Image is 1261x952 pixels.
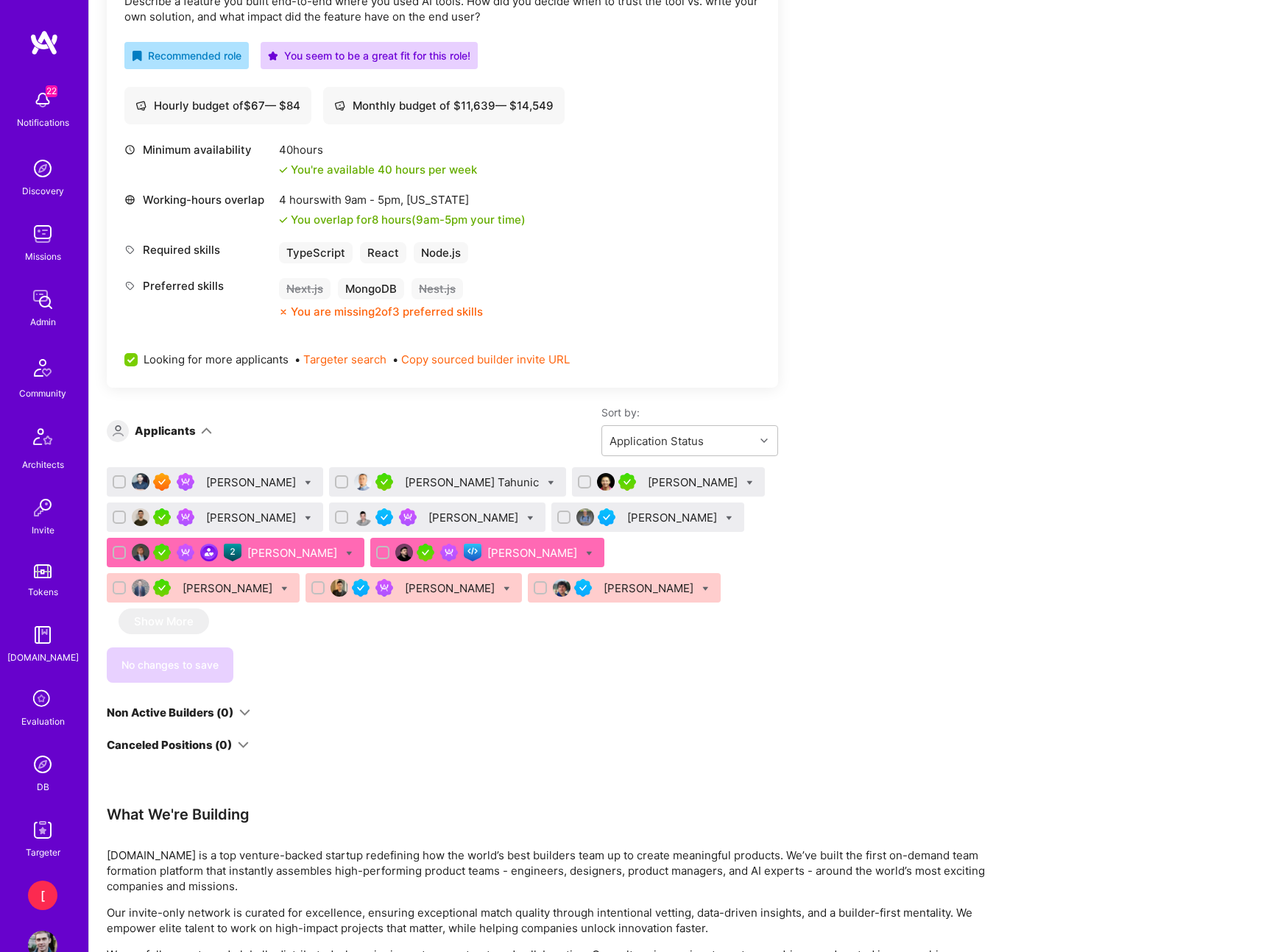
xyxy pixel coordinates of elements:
i: icon RecommendedBadge [132,51,142,61]
div: [PERSON_NAME] [206,510,299,525]
i: Bulk Status Update [586,550,593,557]
i: icon Check [279,166,288,174]
img: A.Teamer in Residence [153,544,171,561]
div: [PERSON_NAME] [627,510,720,525]
img: Vetted A.Teamer [574,579,592,597]
img: User Avatar [132,544,149,561]
i: Bulk Status Update [527,515,534,522]
p: Our invite-only network is curated for excellence, ensuring exceptional match quality through int... [107,905,990,936]
button: Copy sourced builder invite URL [401,352,570,367]
i: icon SelectionTeam [29,686,57,714]
div: Applicants [135,423,196,438]
i: Bulk Status Update [726,515,732,522]
img: User Avatar [576,508,594,526]
span: Looking for more applicants [144,352,289,367]
img: Community [25,350,60,386]
i: icon ArrowDown [239,707,250,718]
i: icon CloseOrange [279,308,288,316]
div: React [360,242,406,263]
div: [ [28,881,57,910]
div: [PERSON_NAME] [604,580,696,596]
img: Been on Mission [177,473,194,491]
i: Bulk Status Update [305,515,311,522]
div: Working-hours overlap [124,192,272,207]
img: Admin Search [28,750,57,779]
div: [PERSON_NAME] [428,510,521,525]
img: User Avatar [132,579,149,597]
div: Recommended role [132,48,241,63]
div: [PERSON_NAME] [405,580,498,596]
img: Been on Mission [177,544,194,561]
div: [PERSON_NAME] [247,545,340,561]
i: icon Applicant [113,425,124,436]
img: User Avatar [132,508,149,526]
i: Bulk Status Update [305,480,311,486]
div: Evaluation [21,714,65,729]
i: icon Chevron [760,437,768,444]
img: Community leader [200,544,218,561]
img: Been on Mission [399,508,417,526]
img: bell [28,85,57,115]
div: Minimum availability [124,142,272,157]
div: What We're Building [107,805,990,824]
i: icon PurpleStar [268,51,278,61]
div: [PERSON_NAME] [183,580,275,596]
i: Bulk Status Update [281,586,288,592]
div: You overlap for 8 hours ( your time) [291,212,526,227]
i: icon Cash [334,100,345,111]
div: Preferred skills [124,278,272,294]
i: icon Tag [124,244,135,255]
div: Targeter [26,845,60,860]
i: Bulk Status Update [702,586,709,592]
img: User Avatar [553,579,571,597]
label: Sort by: [601,405,778,419]
div: Nest.js [411,278,463,299]
span: • [294,352,386,367]
i: icon World [124,194,135,205]
img: A.Teamer in Residence [153,579,171,597]
img: Been on Mission [375,579,393,597]
img: User Avatar [354,473,372,491]
button: Targeter search [303,352,386,367]
div: [PERSON_NAME] [648,475,741,490]
i: icon ArrowDown [238,739,249,750]
img: teamwork [28,219,57,249]
img: A.Teamer in Residence [153,508,171,526]
img: Exceptional A.Teamer [153,473,171,491]
span: 9am - 5pm [416,213,467,227]
div: Admin [30,314,56,330]
div: Tokens [28,584,58,600]
div: Missions [25,249,61,264]
img: Invite [28,493,57,522]
span: • [392,352,570,367]
div: MongoDB [338,278,404,299]
i: icon Check [279,216,288,224]
a: [ [24,881,61,910]
img: A.Teamer in Residence [618,473,636,491]
img: Vetted A.Teamer [352,579,370,597]
div: Hourly budget of $ 67 — $ 84 [135,98,300,113]
img: User Avatar [132,473,149,491]
div: Architects [22,457,64,472]
img: Vetted A.Teamer [598,508,615,526]
div: Invite [32,522,54,538]
div: TypeScript [279,242,353,263]
i: Bulk Status Update [346,550,353,557]
img: Been on Mission [177,508,194,526]
div: Required skills [124,242,272,257]
div: Community [19,386,66,401]
i: Bulk Status Update [504,586,510,592]
div: [PERSON_NAME] [487,545,580,561]
img: A.Teamer in Residence [375,473,393,491]
div: [PERSON_NAME] Tahunic [405,475,542,490]
img: User Avatar [331,579,348,597]
img: Vetted A.Teamer [375,508,393,526]
button: Show More [119,608,209,634]
i: Bulk Status Update [746,480,753,486]
div: [PERSON_NAME] [206,475,299,490]
div: Non Active Builders (0) [107,705,233,720]
img: Been on Mission [440,544,458,561]
img: admin teamwork [28,285,57,314]
div: Next.js [279,278,331,299]
img: User Avatar [395,544,413,561]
